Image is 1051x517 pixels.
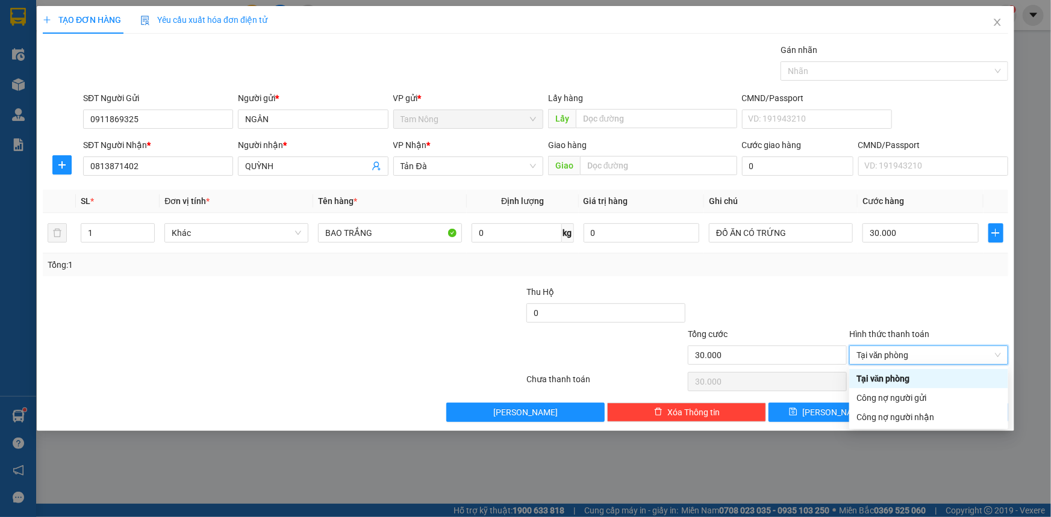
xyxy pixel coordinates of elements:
[393,140,427,150] span: VP Nhận
[580,156,737,175] input: Dọc đường
[890,403,1008,422] button: printer[PERSON_NAME] và In
[548,140,587,150] span: Giao hàng
[654,407,663,417] span: delete
[493,406,558,419] span: [PERSON_NAME]
[988,223,1003,243] button: plus
[318,196,357,206] span: Tên hàng
[83,138,233,152] div: SĐT Người Nhận
[83,91,233,105] div: SĐT Người Gửi
[769,403,887,422] button: save[PERSON_NAME]
[993,17,1002,27] span: close
[43,15,121,25] span: TẠO ĐƠN HÀNG
[709,223,853,243] input: Ghi Chú
[164,196,210,206] span: Đơn vị tính
[81,196,90,206] span: SL
[607,403,766,422] button: deleteXóa Thông tin
[501,196,544,206] span: Định lượng
[140,15,267,25] span: Yêu cầu xuất hóa đơn điện tử
[989,228,1003,238] span: plus
[802,406,867,419] span: [PERSON_NAME]
[914,406,998,419] span: [PERSON_NAME] và In
[393,91,543,105] div: VP gửi
[584,223,700,243] input: 0
[849,329,929,339] label: Hình thức thanh toán
[562,223,574,243] span: kg
[48,223,67,243] button: delete
[238,91,388,105] div: Người gửi
[704,190,858,213] th: Ghi chú
[742,140,802,150] label: Cước giao hàng
[548,109,576,128] span: Lấy
[858,138,1008,152] div: CMND/Passport
[688,329,728,339] span: Tổng cước
[318,223,462,243] input: VD: Bàn, Ghế
[742,91,892,105] div: CMND/Passport
[446,403,605,422] button: [PERSON_NAME]
[48,258,406,271] div: Tổng: 1
[172,224,301,242] span: Khác
[548,93,583,103] span: Lấy hàng
[43,16,51,24] span: plus
[584,196,628,206] span: Giá trị hàng
[548,156,580,175] span: Giao
[981,6,1014,40] button: Close
[862,196,904,206] span: Cước hàng
[526,287,554,297] span: Thu Hộ
[53,160,71,170] span: plus
[576,109,737,128] input: Dọc đường
[856,346,1001,364] span: Tại văn phòng
[789,407,797,417] span: save
[52,155,72,175] button: plus
[401,110,536,128] span: Tam Nông
[401,157,536,175] span: Tản Đà
[900,407,909,417] span: printer
[667,406,720,419] span: Xóa Thông tin
[372,161,381,171] span: user-add
[238,138,388,152] div: Người nhận
[742,156,853,176] input: Cước giao hàng
[140,16,150,25] img: icon
[781,45,817,55] label: Gán nhãn
[526,373,687,394] div: Chưa thanh toán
